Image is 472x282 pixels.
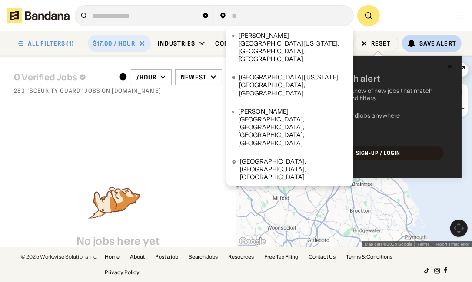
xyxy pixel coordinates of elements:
[240,157,348,181] div: [GEOGRAPHIC_DATA], [GEOGRAPHIC_DATA], [GEOGRAPHIC_DATA]
[93,39,136,47] div: $17.00 / hour
[419,39,456,47] div: Save Alert
[265,254,299,259] a: Free Tax Filing
[14,87,222,95] div: 283 "sceurity guard" jobs on [DOMAIN_NAME]
[239,32,348,63] div: [PERSON_NAME][GEOGRAPHIC_DATA][US_STATE], [GEOGRAPHIC_DATA], [GEOGRAPHIC_DATA]
[130,254,145,259] a: About
[105,254,120,259] a: Home
[28,40,74,46] div: ALL FILTERS (1)
[356,151,400,156] div: SIGN-UP / LOGIN
[14,100,222,183] div: grid
[136,73,157,81] div: /hour
[7,8,70,23] img: Bandana logotype
[76,235,160,248] div: No jobs here yet
[238,108,348,147] div: [PERSON_NAME][GEOGRAPHIC_DATA], [GEOGRAPHIC_DATA], [GEOGRAPHIC_DATA], [GEOGRAPHIC_DATA]
[181,73,207,81] div: Newest
[14,72,112,82] div: 0 Verified Jobs
[229,254,254,259] a: Resources
[216,39,252,47] div: Companies
[239,73,348,97] div: [GEOGRAPHIC_DATA][US_STATE], [GEOGRAPHIC_DATA], [GEOGRAPHIC_DATA]
[189,254,218,259] a: Search Jobs
[346,254,393,259] a: Terms & Conditions
[309,254,336,259] a: Contact Us
[155,254,178,259] a: Post a job
[312,87,444,102] div: Be the first to know of new jobs that match your search and filters:
[158,39,195,47] div: Industries
[417,242,429,246] a: Terms (opens in new tab)
[450,220,468,237] button: Map camera controls
[365,242,412,246] span: Map data ©2025 Google
[238,236,267,247] img: Google
[312,112,400,118] div: jobs anywhere
[21,254,98,259] div: © 2025 Workwise Solutions Inc.
[435,242,469,246] a: Report a map error
[105,270,140,275] a: Privacy Policy
[238,236,267,247] a: Open this area in Google Maps (opens a new window)
[371,40,391,46] div: Reset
